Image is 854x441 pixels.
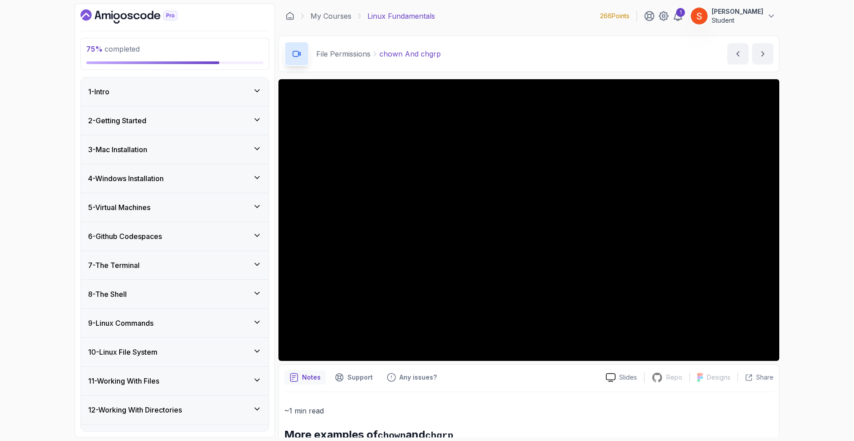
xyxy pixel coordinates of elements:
div: 1 [676,8,685,17]
a: My Courses [310,11,351,21]
p: Linux Fundamentals [367,11,435,21]
button: 2-Getting Started [81,106,269,135]
p: 266 Points [600,12,629,20]
p: [PERSON_NAME] [712,7,763,16]
button: 5-Virtual Machines [81,193,269,222]
button: Feedback button [382,370,442,384]
span: 75 % [86,45,103,53]
button: 10-Linux File System [81,338,269,366]
p: Repo [666,373,682,382]
p: Notes [302,373,321,382]
button: 11-Working With Files [81,367,269,395]
h3: 8 - The Shell [88,289,127,299]
button: Share [737,373,773,382]
h3: 5 - Virtual Machines [88,202,150,213]
button: 8-The Shell [81,280,269,308]
a: Dashboard [81,9,198,24]
code: chown [378,431,406,441]
p: Student [712,16,763,25]
h3: 10 - Linux File System [88,347,157,357]
button: user profile image[PERSON_NAME]Student [690,7,776,25]
h3: 4 - Windows Installation [88,173,164,184]
a: Dashboard [286,12,294,20]
p: File Permissions [316,49,371,59]
p: Designs [707,373,730,382]
img: user profile image [691,8,708,24]
iframe: 10 - chown and chgrp [278,79,779,361]
p: Share [756,373,773,382]
button: 1-Intro [81,77,269,106]
span: completed [86,45,140,53]
code: chgrp [425,431,453,441]
p: chown And chgrp [379,49,441,59]
h3: 3 - Mac Installation [88,144,147,155]
p: ~1 min read [284,405,773,417]
p: Support [347,373,373,382]
p: Slides [619,373,637,382]
a: 1 [673,11,683,21]
p: Any issues? [399,373,437,382]
button: notes button [284,370,326,384]
button: Support button [330,370,378,384]
h3: 12 - Working With Directories [88,405,182,415]
h3: 7 - The Terminal [88,260,140,271]
h3: 6 - Github Codespaces [88,231,162,242]
h3: 9 - Linux Commands [88,318,153,328]
h3: 2 - Getting Started [88,115,146,126]
button: next content [752,43,773,65]
button: 12-Working With Directories [81,396,269,424]
button: 7-The Terminal [81,251,269,279]
button: 3-Mac Installation [81,135,269,164]
h3: 11 - Working With Files [88,376,159,386]
button: 9-Linux Commands [81,309,269,337]
button: previous content [727,43,749,65]
a: Slides [599,373,644,382]
button: 6-Github Codespaces [81,222,269,251]
button: 4-Windows Installation [81,164,269,193]
h3: 1 - Intro [88,86,109,97]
